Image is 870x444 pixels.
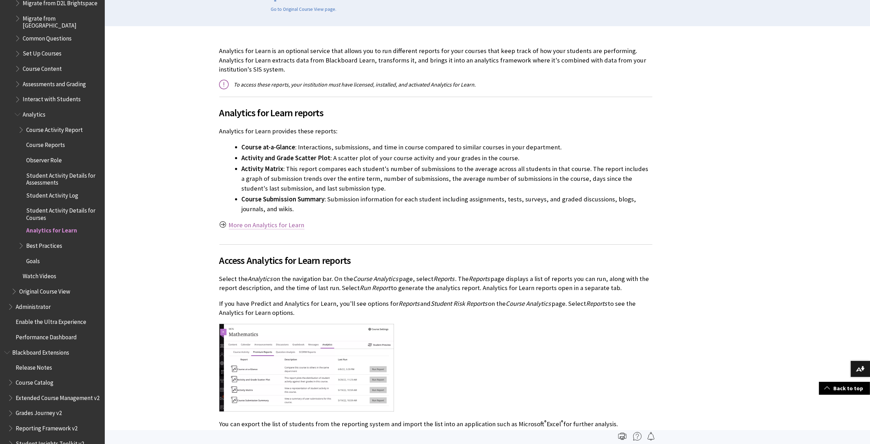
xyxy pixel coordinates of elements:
[242,143,295,151] span: Course at-a-Glance
[16,423,78,432] span: Reporting Framework v2
[242,165,284,173] span: Activity Matrix
[618,432,627,441] img: Print
[561,419,564,425] sup: ®
[242,164,652,193] li: : This report compares each student's number of submissions to the average across all students in...
[26,205,100,221] span: Student Activity Details for Courses
[26,240,62,249] span: Best Practices
[219,299,652,317] p: If you have Predict and Analytics for Learn, you'll see options for and on the page. Select to se...
[219,46,652,74] p: Analytics for Learn is an optional service that allows you to run different reports for your cour...
[242,142,652,152] li: : Interactions, submissions, and time in course compared to similar courses in your department.
[23,94,81,103] span: Interact with Students
[23,32,72,42] span: Common Questions
[16,392,100,402] span: Extended Course Management v2
[353,275,399,283] span: Course Analytics
[219,105,652,120] span: Analytics for Learn reports
[23,48,61,57] span: Set Up Courses
[26,225,77,234] span: Analytics for Learn
[219,127,652,136] p: Analytics for Learn provides these reports:
[633,432,642,441] img: More help
[399,299,420,308] span: Reports
[242,194,652,214] li: : Submission information for each student including assignments, tests, surveys, and graded discu...
[16,377,53,386] span: Course Catalog
[242,195,325,203] span: Course Submission Summary
[544,419,547,425] sup: ®
[16,331,77,341] span: Performance Dashboard
[19,286,70,295] span: Original Course View
[16,362,52,371] span: Release Notes
[229,221,305,229] a: More on Analytics for Learn
[219,324,394,411] img: Screenshot of the Analytics tab of a course. Premium Reports is underlined and the reports listed...
[26,170,100,186] span: Student Activity Details for Assessments
[271,6,337,13] a: Go to Original Course View page.
[16,301,51,310] span: Administrator
[23,271,56,280] span: Watch Videos
[23,109,45,118] span: Analytics
[469,275,490,283] span: Reports
[434,275,455,283] span: Reports
[242,154,331,162] span: Activity and Grade Scatter Plot
[431,299,488,308] span: Student Risk Reports
[360,284,390,292] span: Run Report
[16,408,62,417] span: Grades Journey v2
[506,299,551,308] span: Course Analytics
[819,382,870,395] a: Back to top
[248,275,273,283] span: Analytics
[26,124,83,133] span: Course Activity Report
[242,153,652,163] li: : A scatter plot of your course activity and your grades in the course.
[586,299,607,308] span: Reports
[23,78,86,88] span: Assessments and Grading
[647,432,655,441] img: Follow this page
[26,255,40,265] span: Goals
[12,347,69,356] span: Blackboard Extensions
[26,154,62,164] span: Observer Role
[219,253,652,268] span: Access Analytics for Learn reports
[219,420,652,429] p: You can export the list of students from the reporting system and import the list into an applica...
[219,274,652,293] p: Select the on the navigation bar. On the page, select . The page displays a list of reports you c...
[23,13,100,29] span: Migrate from [GEOGRAPHIC_DATA]
[26,139,65,149] span: Course Reports
[26,190,78,199] span: Student Activity Log
[23,63,62,72] span: Course Content
[16,316,86,326] span: Enable the Ultra Experience
[219,81,652,88] p: To access these reports, your institution must have licensed, installed, and activated Analytics ...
